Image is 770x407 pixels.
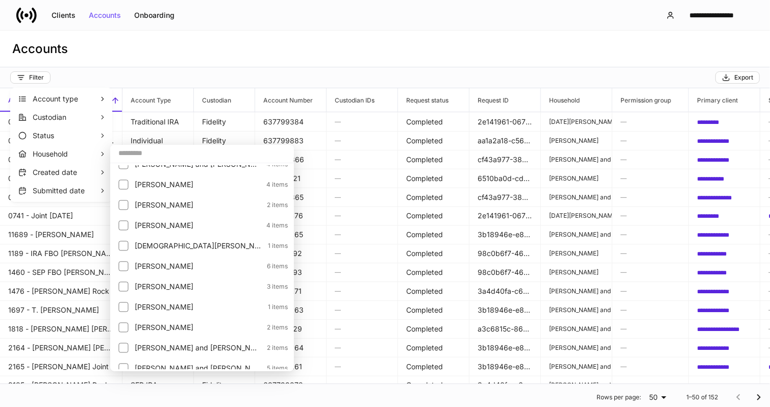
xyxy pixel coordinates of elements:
[261,344,288,352] p: 2 items
[135,343,261,353] p: MARY RILEY-EMERY and CHARLES F EMERY
[135,322,261,333] p: MARILYN MCGUIRE
[260,221,288,230] p: 4 items
[135,200,261,210] p: Ketch, Valerie
[33,131,54,141] p: Status
[33,112,66,122] p: Custodian
[33,94,78,104] p: Account type
[33,186,85,196] p: Submitted date
[261,262,288,270] p: 6 items
[135,282,261,292] p: LESAVOY, BARBARA
[135,363,261,373] p: McGonagle, Michael and Maureen
[135,302,262,312] p: Lesavoy, Jane
[135,261,261,271] p: Leavitt, Anne
[135,241,262,251] p: Kristen Cote
[262,242,288,250] p: 1 items
[260,181,288,189] p: 4 items
[261,364,288,372] p: 5 items
[261,283,288,291] p: 3 items
[135,180,260,190] p: Kathleen Carleton
[261,201,288,209] p: 2 items
[262,303,288,311] p: 1 items
[261,323,288,332] p: 2 items
[33,149,68,159] p: Household
[135,220,260,231] p: Koch
[33,167,77,177] p: Created date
